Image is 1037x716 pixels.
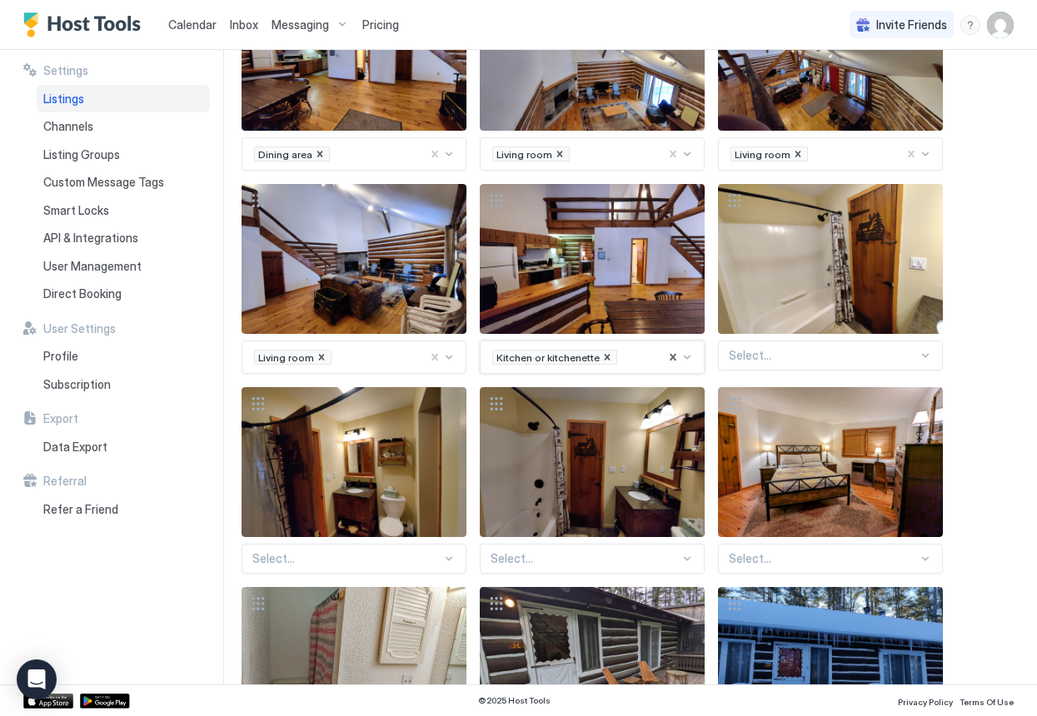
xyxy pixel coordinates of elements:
[43,92,84,107] span: Listings
[37,112,210,141] a: Channels
[898,697,953,707] span: Privacy Policy
[242,184,466,334] div: View image
[37,224,210,252] a: API & Integrations
[168,16,217,33] a: Calendar
[43,474,87,489] span: Referral
[258,351,314,364] span: Living room
[43,175,164,190] span: Custom Message Tags
[43,502,118,517] span: Refer a Friend
[43,119,93,134] span: Channels
[80,694,130,709] a: Google Play Store
[37,495,210,524] a: Refer a Friend
[43,231,138,246] span: API & Integrations
[314,147,326,161] div: Remove Dining area
[37,196,210,225] a: Smart Locks
[792,147,804,161] div: Remove Living room
[43,63,88,78] span: Settings
[496,351,600,364] span: Kitchen or kitchenette
[37,85,210,113] a: Listings
[37,252,210,281] a: User Management
[23,12,148,37] a: Host Tools Logo
[43,286,122,301] span: Direct Booking
[960,692,1014,709] a: Terms Of Use
[43,377,111,392] span: Subscription
[37,342,210,370] a: Profile
[230,17,258,32] span: Inbox
[480,184,705,334] div: View image
[362,17,399,32] span: Pricing
[43,440,107,455] span: Data Export
[37,280,210,308] a: Direct Booking
[960,697,1014,707] span: Terms Of Use
[43,411,78,426] span: Export
[735,148,790,161] span: Living room
[987,12,1014,38] div: User profile
[37,141,210,169] a: Listing Groups
[272,17,329,32] span: Messaging
[43,147,120,162] span: Listing Groups
[37,370,210,399] a: Subscription
[43,259,142,274] span: User Management
[718,184,943,334] div: View image
[718,387,943,537] div: View image
[43,321,116,336] span: User Settings
[17,659,57,699] div: Open Intercom Messenger
[230,16,258,33] a: Inbox
[554,147,566,161] div: Remove Living room
[258,148,312,161] span: Dining area
[478,695,551,706] span: © 2025 Host Tools
[37,168,210,196] a: Custom Message Tags
[242,387,466,537] div: View image
[37,433,210,461] a: Data Export
[23,694,73,709] a: App Store
[601,351,613,364] div: Remove Kitchen or kitchenette
[960,15,980,35] div: menu
[43,349,78,364] span: Profile
[496,148,552,161] span: Living room
[480,387,705,537] div: View image
[316,351,327,364] div: Remove Living room
[898,692,953,709] a: Privacy Policy
[876,17,947,32] span: Invite Friends
[168,17,217,32] span: Calendar
[43,203,109,218] span: Smart Locks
